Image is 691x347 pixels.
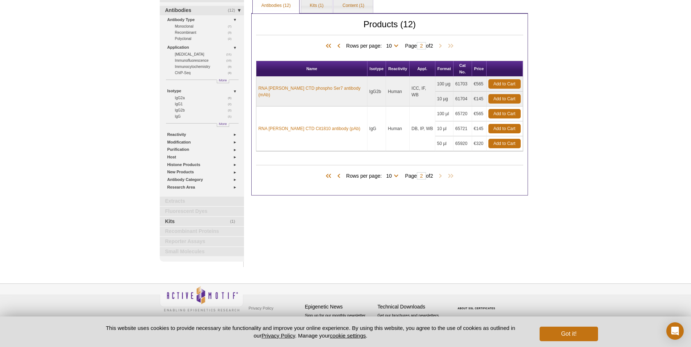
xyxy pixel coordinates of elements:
[247,303,275,314] a: Privacy Policy
[167,87,240,95] a: Isotype
[454,136,472,151] td: 65920
[472,61,487,77] th: Price
[335,173,342,180] span: Previous Page
[488,79,521,89] a: Add to Cart
[217,123,229,127] a: More
[167,146,240,153] a: Purification
[160,227,244,236] a: Recombinant Proteins
[228,36,236,42] span: (2)
[160,197,244,206] a: Extracts
[226,57,235,64] span: (10)
[401,42,436,49] span: Page of
[435,106,454,121] td: 100 µl
[472,77,487,92] td: €565
[167,44,240,51] a: Application
[160,237,244,246] a: Reporter Assays
[175,95,236,101] a: (6)IgG2a
[488,109,521,118] a: Add to Cart
[228,29,236,36] span: (3)
[247,314,285,324] a: Terms & Conditions
[454,106,472,121] td: 65720
[167,176,240,183] a: Antibody Category
[175,57,236,64] a: (10)Immunofluorescence
[175,29,236,36] a: (3)Recombinant
[666,322,684,340] div: Open Intercom Messenger
[175,51,236,57] a: (11)[MEDICAL_DATA]
[472,106,487,121] td: €565
[378,304,447,310] h4: Technical Downloads
[226,51,235,57] span: (11)
[488,124,521,133] a: Add to Cart
[217,80,229,83] a: More
[330,332,366,339] button: cookie settings
[160,217,244,226] a: (1)Kits
[167,161,240,169] a: Histone Products
[175,23,236,29] a: (7)Monoclonal
[378,312,447,331] p: Get our brochures and newsletters, or request them by mail.
[410,77,435,106] td: ICC, IF, WB
[261,332,295,339] a: Privacy Policy
[472,121,487,136] td: €145
[430,173,433,179] span: 2
[230,217,239,226] span: (1)
[228,113,236,120] span: (1)
[435,121,454,136] td: 10 µl
[305,312,374,337] p: Sign up for our monthly newsletter highlighting recent publications in the field of epigenetics.
[435,136,454,151] td: 50 µl
[454,77,472,92] td: 61703
[324,173,335,180] span: First Page
[386,106,410,151] td: Human
[305,304,374,310] h4: Epigenetic News
[435,92,454,106] td: 10 µg
[540,327,598,341] button: Got it!
[256,21,523,35] h2: Products (12)
[175,70,236,76] a: (8)ChIP-Seq
[488,139,521,148] a: Add to Cart
[454,121,472,136] td: 65721
[335,43,342,50] span: Previous Page
[386,77,410,106] td: Human
[228,107,236,113] span: (2)
[228,101,236,107] span: (2)
[367,61,386,77] th: Isotype
[160,247,244,257] a: Small Molecules
[472,136,487,151] td: €320
[256,61,367,77] th: Name
[228,95,236,101] span: (6)
[219,77,227,83] span: More
[346,172,401,179] span: Rows per page:
[437,173,444,180] span: Next Page
[435,61,454,77] th: Format
[450,296,505,312] table: Click to Verify - This site chose Symantec SSL for secure e-commerce and confidential communicati...
[435,77,454,92] td: 100 µg
[160,207,244,216] a: Fluorescent Dyes
[437,43,444,50] span: Next Page
[175,107,236,113] a: (2)IgG2b
[228,70,236,76] span: (8)
[346,42,401,49] span: Rows per page:
[167,131,240,138] a: Reactivity
[175,113,236,120] a: (1)IgG
[258,85,365,98] a: RNA [PERSON_NAME] CTD phospho Ser7 antibody (mAb)
[93,324,528,339] p: This website uses cookies to provide necessary site functionality and improve your online experie...
[367,77,386,106] td: IgG2b
[444,173,455,180] span: Last Page
[258,125,360,132] a: RNA [PERSON_NAME] CTD Cit1810 antibody (pAb)
[401,172,436,179] span: Page of
[167,138,240,146] a: Modification
[167,168,240,176] a: New Products
[167,183,240,191] a: Research Area
[410,61,435,77] th: Appl.
[386,61,410,77] th: Reactivity
[175,64,236,70] a: (9)Immunocytochemistry
[175,101,236,107] a: (2)IgG1
[454,92,472,106] td: 61704
[228,23,236,29] span: (7)
[167,16,240,24] a: Antibody Type
[175,36,236,42] a: (2)Polyclonal
[444,43,455,50] span: Last Page
[472,92,487,106] td: €145
[488,94,521,104] a: Add to Cart
[324,43,335,50] span: First Page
